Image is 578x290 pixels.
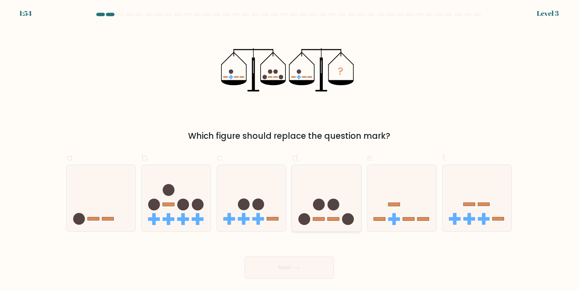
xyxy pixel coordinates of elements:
tspan: ? [338,64,343,78]
span: d. [292,151,300,164]
span: c. [217,151,224,164]
span: b. [141,151,150,164]
span: f. [442,151,447,164]
span: a. [66,151,75,164]
span: e. [367,151,374,164]
div: Which figure should replace the question mark? [70,130,508,142]
button: Next [244,257,334,279]
div: 1:54 [19,8,32,19]
div: Level 3 [537,8,559,19]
